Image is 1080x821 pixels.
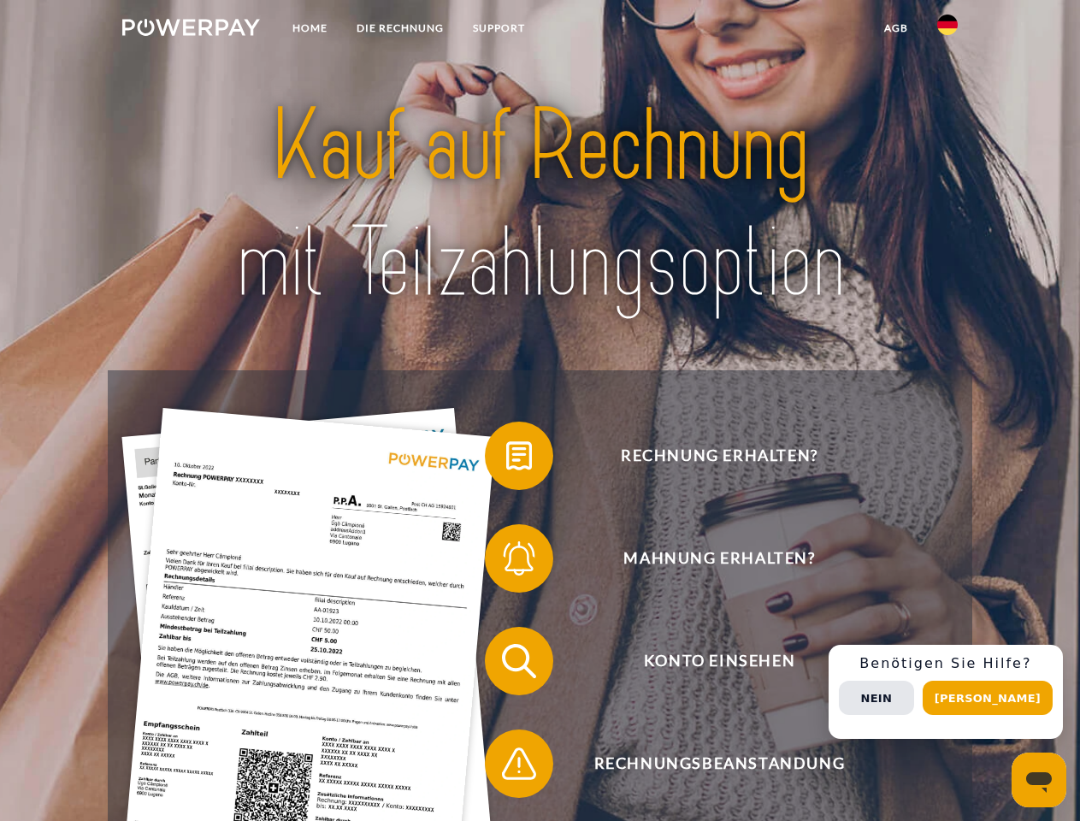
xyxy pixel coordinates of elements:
span: Rechnungsbeanstandung [510,729,929,798]
button: Rechnung erhalten? [485,422,930,490]
span: Konto einsehen [510,627,929,695]
h3: Benötigen Sie Hilfe? [839,655,1053,672]
button: Konto einsehen [485,627,930,695]
button: [PERSON_NAME] [923,681,1053,715]
a: DIE RECHNUNG [342,13,458,44]
a: SUPPORT [458,13,540,44]
iframe: Schaltfläche zum Öffnen des Messaging-Fensters [1012,753,1066,807]
img: qb_search.svg [498,640,540,682]
img: logo-powerpay-white.svg [122,19,260,36]
div: Schnellhilfe [829,645,1063,739]
button: Mahnung erhalten? [485,524,930,593]
img: qb_warning.svg [498,742,540,785]
img: title-powerpay_de.svg [163,82,917,328]
img: qb_bell.svg [498,537,540,580]
img: qb_bill.svg [498,434,540,477]
a: Home [278,13,342,44]
span: Rechnung erhalten? [510,422,929,490]
img: de [937,15,958,35]
button: Nein [839,681,914,715]
button: Rechnungsbeanstandung [485,729,930,798]
span: Mahnung erhalten? [510,524,929,593]
a: agb [870,13,923,44]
